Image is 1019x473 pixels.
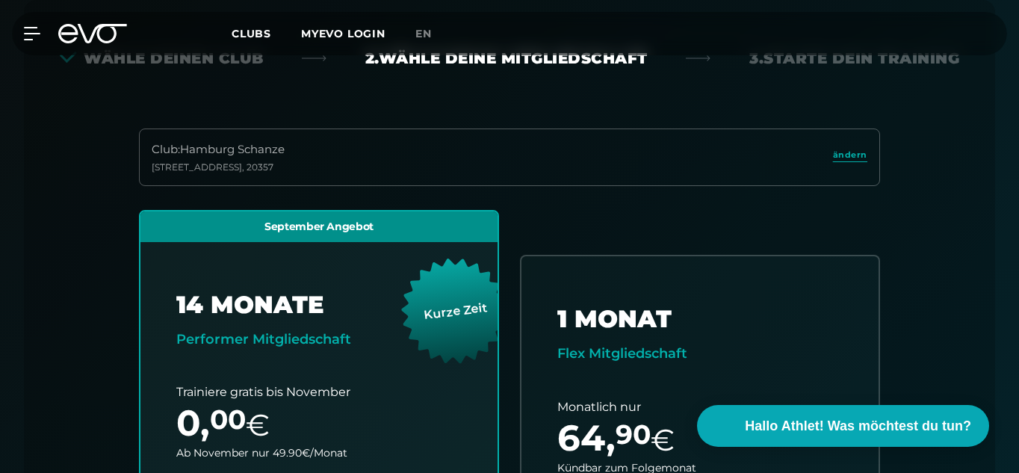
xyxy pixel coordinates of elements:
div: Club : Hamburg Schanze [152,141,285,158]
button: Hallo Athlet! Was möchtest du tun? [697,405,989,447]
div: [STREET_ADDRESS] , 20357 [152,161,285,173]
a: Clubs [232,26,301,40]
a: MYEVO LOGIN [301,27,385,40]
span: Hallo Athlet! Was möchtest du tun? [745,416,971,436]
a: en [415,25,450,43]
span: Clubs [232,27,271,40]
a: ändern [833,149,867,166]
span: en [415,27,432,40]
span: ändern [833,149,867,161]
